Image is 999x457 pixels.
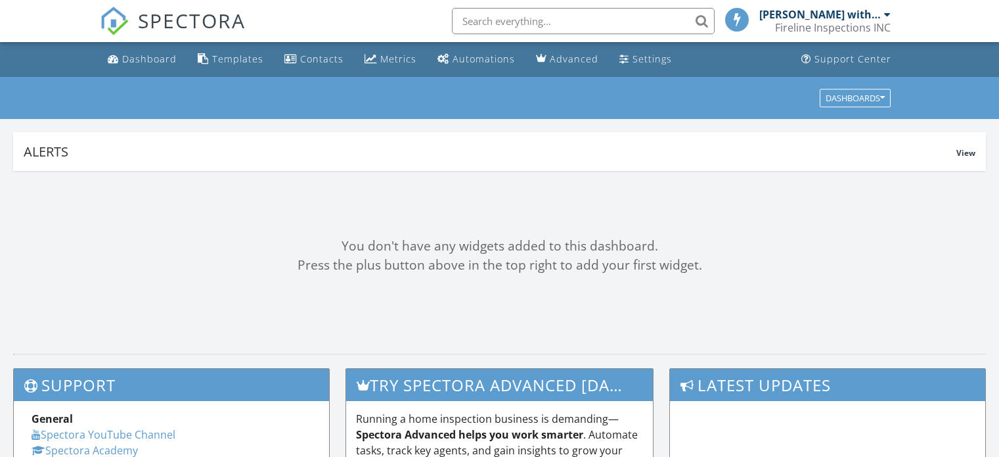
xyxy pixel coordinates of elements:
[814,53,891,65] div: Support Center
[670,369,985,401] h3: Latest Updates
[122,53,177,65] div: Dashboard
[826,93,885,103] div: Dashboards
[614,47,677,72] a: Settings
[300,53,344,65] div: Contacts
[32,427,175,442] a: Spectora YouTube Channel
[100,18,246,45] a: SPECTORA
[356,427,583,442] strong: Spectora Advanced helps you work smarter
[633,53,672,65] div: Settings
[279,47,349,72] a: Contacts
[550,53,598,65] div: Advanced
[796,47,897,72] a: Support Center
[102,47,182,72] a: Dashboard
[432,47,520,72] a: Automations (Basic)
[138,7,246,34] span: SPECTORA
[192,47,269,72] a: Templates
[212,53,263,65] div: Templates
[759,8,881,21] div: [PERSON_NAME] with Fireline Inspections INC
[24,143,956,160] div: Alerts
[531,47,604,72] a: Advanced
[453,53,515,65] div: Automations
[32,412,73,426] strong: General
[380,53,416,65] div: Metrics
[956,147,975,158] span: View
[14,369,329,401] h3: Support
[775,21,891,34] div: Fireline Inspections INC
[820,89,891,107] button: Dashboards
[452,8,715,34] input: Search everything...
[359,47,422,72] a: Metrics
[100,7,129,36] img: The Best Home Inspection Software - Spectora
[346,369,654,401] h3: Try spectora advanced [DATE]
[13,256,986,275] div: Press the plus button above in the top right to add your first widget.
[13,237,986,256] div: You don't have any widgets added to this dashboard.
